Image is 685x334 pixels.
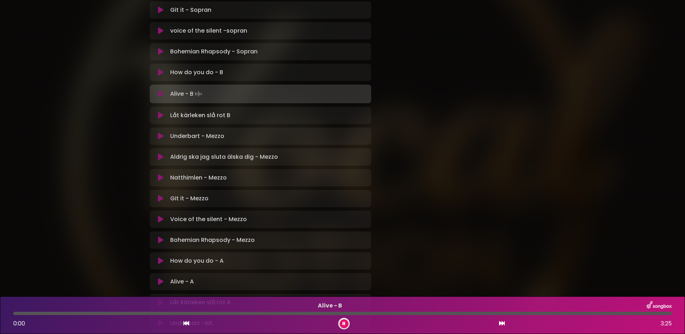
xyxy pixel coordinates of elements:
img: waveform4.gif [193,89,203,99]
p: Git it - Mezzo [170,194,367,203]
p: Bohemian Rhapsody - Mezzo [170,236,367,244]
p: Alive - B [13,301,647,310]
p: Voice of the silent - Mezzo [170,215,367,224]
p: Aldrig ska jag sluta älska dig - Mezzo [170,153,367,161]
p: Underbart - Mezzo [170,132,367,140]
p: How do you do - B [170,68,367,77]
p: Bohemian Rhapsody - Sopran [170,47,367,56]
p: How do you do - A [170,257,367,265]
img: songbox-logo-white.png [647,301,672,310]
p: Alive - A [170,277,367,286]
span: 0:00 [13,319,25,328]
span: 3:25 [661,319,672,328]
p: voice of the silent -sopran [170,27,367,35]
p: Natthimlen - Mezzo [170,173,367,182]
p: Git it - Sopran [170,6,367,14]
p: Alive - B [170,89,367,99]
p: Låt kärleken slå rot B [170,111,367,120]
